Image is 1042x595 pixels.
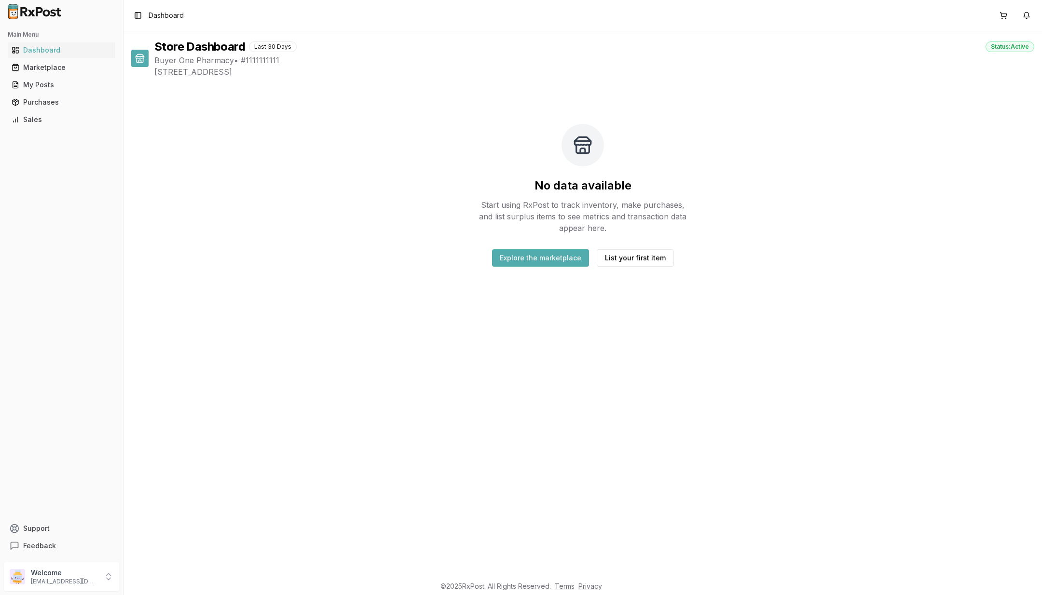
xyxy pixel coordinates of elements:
span: Dashboard [149,11,184,20]
a: Dashboard [8,41,115,59]
div: My Posts [12,80,111,90]
img: RxPost Logo [4,4,66,19]
a: Purchases [8,94,115,111]
h2: Main Menu [8,31,115,39]
h1: Store Dashboard [154,39,245,54]
p: Start using RxPost to track inventory, make purchases, and list surplus items to see metrics and ... [475,199,691,234]
a: My Posts [8,76,115,94]
div: Marketplace [12,63,111,72]
button: Purchases [4,95,119,110]
span: Feedback [23,541,56,551]
span: [STREET_ADDRESS] [154,66,1034,78]
p: [EMAIL_ADDRESS][DOMAIN_NAME] [31,578,98,585]
p: Welcome [31,568,98,578]
button: Sales [4,112,119,127]
a: Marketplace [8,59,115,76]
div: Sales [12,115,111,124]
img: User avatar [10,569,25,584]
button: Dashboard [4,42,119,58]
button: Marketplace [4,60,119,75]
a: Sales [8,111,115,128]
span: Buyer One Pharmacy • # 1111111111 [154,54,1034,66]
div: Status: Active [986,41,1034,52]
button: Support [4,520,119,537]
a: Terms [555,582,575,590]
button: Explore the marketplace [492,249,589,267]
div: Last 30 Days [249,41,297,52]
h2: No data available [535,178,631,193]
div: Purchases [12,97,111,107]
button: My Posts [4,77,119,93]
button: List your first item [597,249,674,267]
button: Feedback [4,537,119,554]
nav: breadcrumb [149,11,184,20]
a: Privacy [578,582,602,590]
div: Dashboard [12,45,111,55]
